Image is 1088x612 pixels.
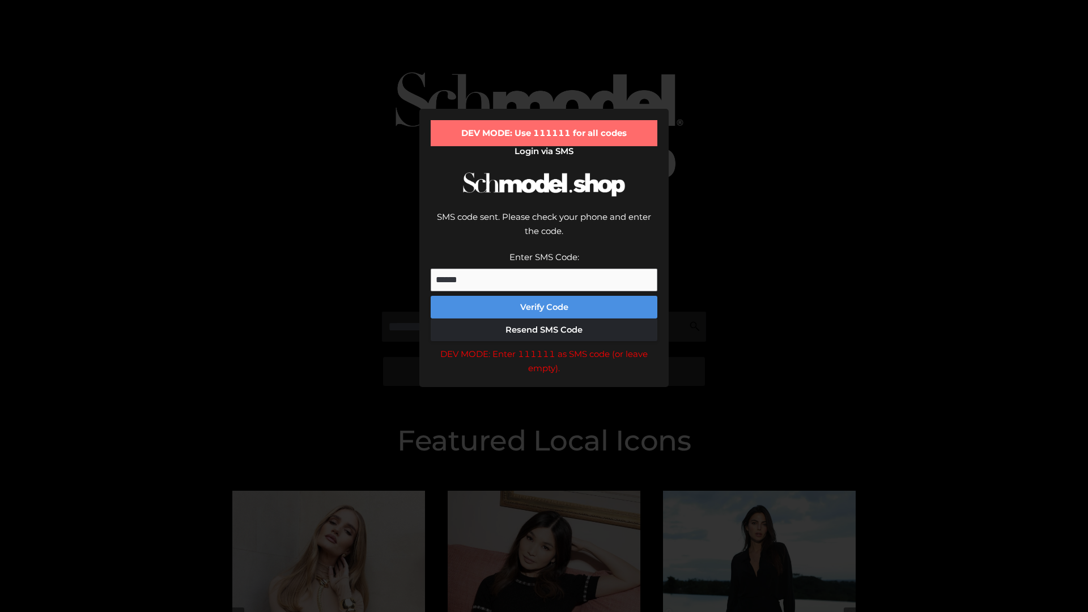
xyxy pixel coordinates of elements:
h2: Login via SMS [431,146,657,156]
label: Enter SMS Code: [509,252,579,262]
button: Verify Code [431,296,657,318]
div: DEV MODE: Use 111111 for all codes [431,120,657,146]
img: Schmodel Logo [459,162,629,207]
div: SMS code sent. Please check your phone and enter the code. [431,210,657,250]
div: DEV MODE: Enter 111111 as SMS code (or leave empty). [431,347,657,376]
button: Resend SMS Code [431,318,657,341]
